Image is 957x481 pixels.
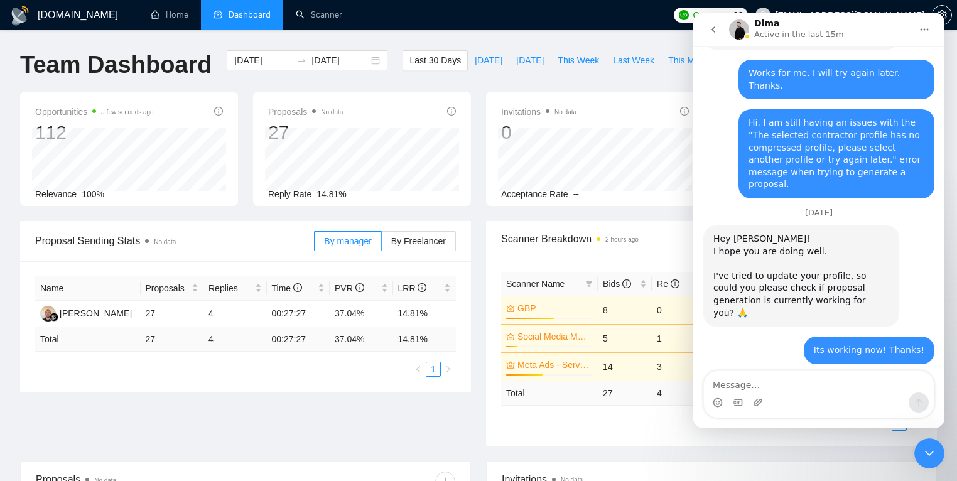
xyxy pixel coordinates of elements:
[101,109,153,116] time: a few seconds ago
[151,9,188,20] a: homeHome
[585,280,593,288] span: filter
[409,53,461,67] span: Last 30 Days
[693,8,730,22] span: Connects:
[426,362,440,376] a: 1
[411,362,426,377] li: Previous Page
[393,327,457,352] td: 14.81 %
[501,121,576,144] div: 0
[40,306,56,322] img: AS
[35,233,314,249] span: Proposal Sending Stats
[330,327,393,352] td: 37.04 %
[652,324,706,352] td: 1
[321,109,343,116] span: No data
[296,9,342,20] a: searchScanner
[398,283,427,293] span: LRR
[330,301,393,327] td: 37.04%
[445,365,452,373] span: right
[661,50,718,70] button: This Month
[154,239,176,246] span: No data
[229,9,271,20] span: Dashboard
[414,365,422,373] span: left
[203,327,267,352] td: 4
[60,306,132,320] div: [PERSON_NAME]
[554,109,576,116] span: No data
[208,281,252,295] span: Replies
[657,279,679,289] span: Re
[141,276,204,301] th: Proposals
[35,276,141,301] th: Name
[403,50,468,70] button: Last 30 Days
[267,301,330,327] td: 00:27:27
[671,279,679,288] span: info-circle
[622,279,631,288] span: info-circle
[475,53,502,67] span: [DATE]
[214,107,223,116] span: info-circle
[598,381,652,405] td: 27
[573,189,579,199] span: --
[558,53,599,67] span: This Week
[146,281,190,295] span: Proposals
[468,50,509,70] button: [DATE]
[506,360,515,369] span: crown
[267,327,330,352] td: 00:27:27
[418,283,426,292] span: info-circle
[506,332,515,341] span: crown
[311,53,369,67] input: End date
[272,283,302,293] span: Time
[501,231,922,247] span: Scanner Breakdown
[35,189,77,199] span: Relevance
[141,327,204,352] td: 27
[652,296,706,324] td: 0
[391,236,446,246] span: By Freelancer
[877,416,892,431] button: left
[203,301,267,327] td: 4
[40,308,132,318] a: AS[PERSON_NAME]
[668,53,711,67] span: This Month
[268,104,343,119] span: Proposals
[932,5,952,25] button: setting
[907,416,922,431] button: right
[932,10,952,20] a: setting
[516,53,544,67] span: [DATE]
[214,10,222,19] span: dashboard
[603,279,631,289] span: Bids
[141,301,204,327] td: 27
[296,55,306,65] span: to
[203,276,267,301] th: Replies
[606,50,661,70] button: Last Week
[447,107,456,116] span: info-circle
[335,283,364,293] span: PVR
[907,416,922,431] li: Next Page
[506,304,515,313] span: crown
[680,107,689,116] span: info-circle
[598,296,652,324] td: 8
[316,189,346,199] span: 14.81%
[411,362,426,377] button: left
[733,8,743,22] span: 26
[441,362,456,377] button: right
[268,121,343,144] div: 27
[759,11,767,19] span: user
[501,104,576,119] span: Invitations
[268,189,311,199] span: Reply Rate
[296,55,306,65] span: swap-right
[877,416,892,431] li: Previous Page
[355,283,364,292] span: info-circle
[693,13,944,428] iframe: Intercom live chat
